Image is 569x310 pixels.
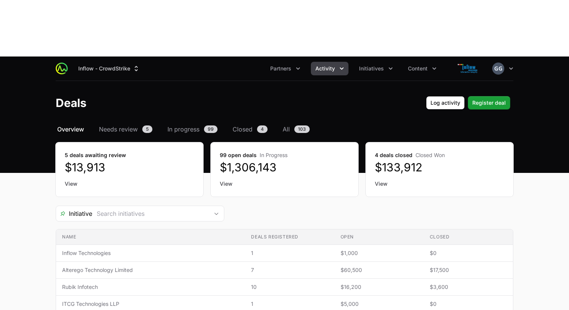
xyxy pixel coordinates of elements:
[415,152,445,158] span: Closed Won
[375,160,504,174] dd: $133,912
[167,125,199,134] span: In progress
[426,96,510,110] div: Primary actions
[408,65,428,72] span: Content
[251,283,328,291] span: 10
[65,160,194,174] dd: $13,913
[266,62,305,75] button: Partners
[57,125,84,134] span: Overview
[251,249,328,257] span: 1
[294,125,310,133] span: 103
[220,151,349,159] dt: 99 open deals
[56,229,245,245] th: Name
[65,180,194,188] a: View
[472,98,506,107] span: Register deal
[97,125,154,134] a: Needs review5
[92,206,209,221] input: Search initiatives
[311,62,348,75] div: Activity menu
[142,125,152,133] span: 5
[270,65,291,72] span: Partners
[430,300,507,308] span: $0
[335,229,424,245] th: Open
[56,209,92,218] span: Initiative
[56,96,87,110] h1: Deals
[62,249,239,257] span: Inflow Technologies
[56,125,513,134] nav: Deals navigation
[56,63,68,75] img: ActivitySource
[431,98,460,107] span: Log activity
[341,283,418,291] span: $16,200
[450,61,486,76] img: Inflow
[245,229,334,245] th: Deals registered
[354,62,397,75] button: Initiatives
[426,96,465,110] button: Log activity
[62,266,239,274] span: Alterego Technology Limited
[233,125,253,134] span: Closed
[209,206,224,221] div: Open
[204,125,218,133] span: 99
[359,65,384,72] span: Initiatives
[403,62,441,75] button: Content
[315,65,335,72] span: Activity
[430,283,507,291] span: $3,600
[65,151,194,159] dt: 5 deals awaiting review
[166,125,219,134] a: In progress99
[68,62,441,75] div: Main navigation
[283,125,290,134] span: All
[220,180,349,188] a: View
[375,180,504,188] a: View
[62,300,239,308] span: ITCG Technologies LLP
[403,62,441,75] div: Content menu
[375,151,504,159] dt: 4 deals closed
[266,62,305,75] div: Partners menu
[74,62,145,75] button: Inflow - CrowdStrike
[492,63,504,75] img: Girish Gargeshwari
[281,125,311,134] a: All103
[430,249,507,257] span: $0
[424,229,513,245] th: Closed
[251,266,328,274] span: 7
[99,125,138,134] span: Needs review
[341,249,418,257] span: $1,000
[62,283,239,291] span: Rubik Infotech
[430,266,507,274] span: $17,500
[257,125,268,133] span: 4
[468,96,510,110] button: Register deal
[56,125,85,134] a: Overview
[220,160,349,174] dd: $1,306,143
[311,62,348,75] button: Activity
[341,266,418,274] span: $60,500
[354,62,397,75] div: Initiatives menu
[74,62,145,75] div: Supplier switch menu
[341,300,418,308] span: $5,000
[231,125,269,134] a: Closed4
[251,300,328,308] span: 1
[260,152,288,158] span: In Progress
